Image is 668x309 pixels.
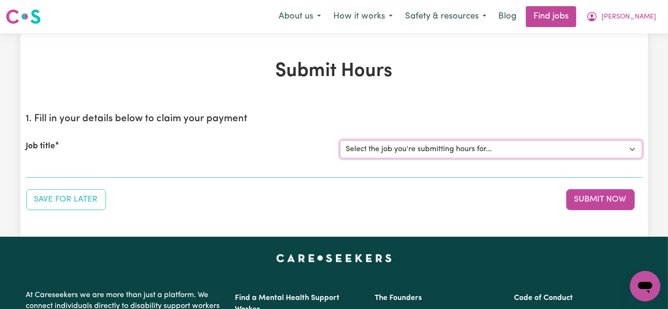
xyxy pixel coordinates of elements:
[601,12,656,22] span: [PERSON_NAME]
[399,7,493,27] button: Safety & resources
[526,6,576,27] a: Find jobs
[26,113,642,125] h2: 1. Fill in your details below to claim your payment
[26,189,106,210] button: Save your job report
[580,7,662,27] button: My Account
[493,6,522,27] a: Blog
[276,254,392,261] a: Careseekers home page
[272,7,327,27] button: About us
[566,189,635,210] button: Submit your job report
[630,271,660,301] iframe: Button to launch messaging window
[327,7,399,27] button: How it works
[26,140,56,153] label: Job title
[514,294,573,302] a: Code of Conduct
[26,60,642,83] h1: Submit Hours
[375,294,422,302] a: The Founders
[6,8,41,25] img: Careseekers logo
[6,6,41,28] a: Careseekers logo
